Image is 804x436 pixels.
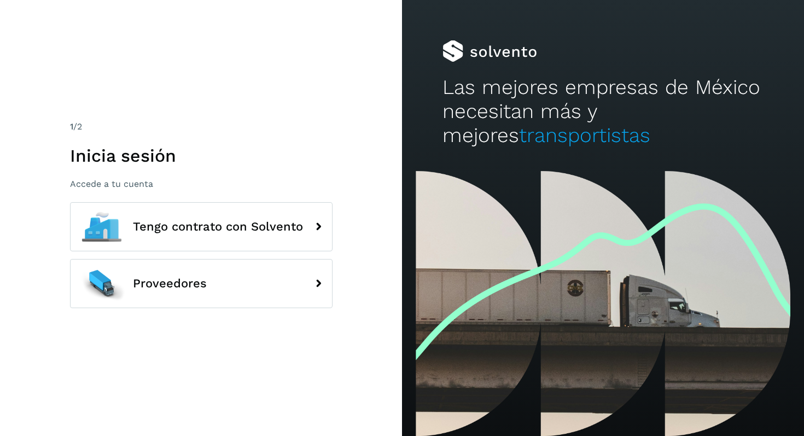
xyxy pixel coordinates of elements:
[70,179,333,189] p: Accede a tu cuenta
[70,145,333,166] h1: Inicia sesión
[442,75,764,148] h2: Las mejores empresas de México necesitan más y mejores
[70,259,333,308] button: Proveedores
[70,120,333,133] div: /2
[70,121,73,132] span: 1
[519,123,650,147] span: transportistas
[133,277,207,290] span: Proveedores
[70,202,333,251] button: Tengo contrato con Solvento
[133,220,303,233] span: Tengo contrato con Solvento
